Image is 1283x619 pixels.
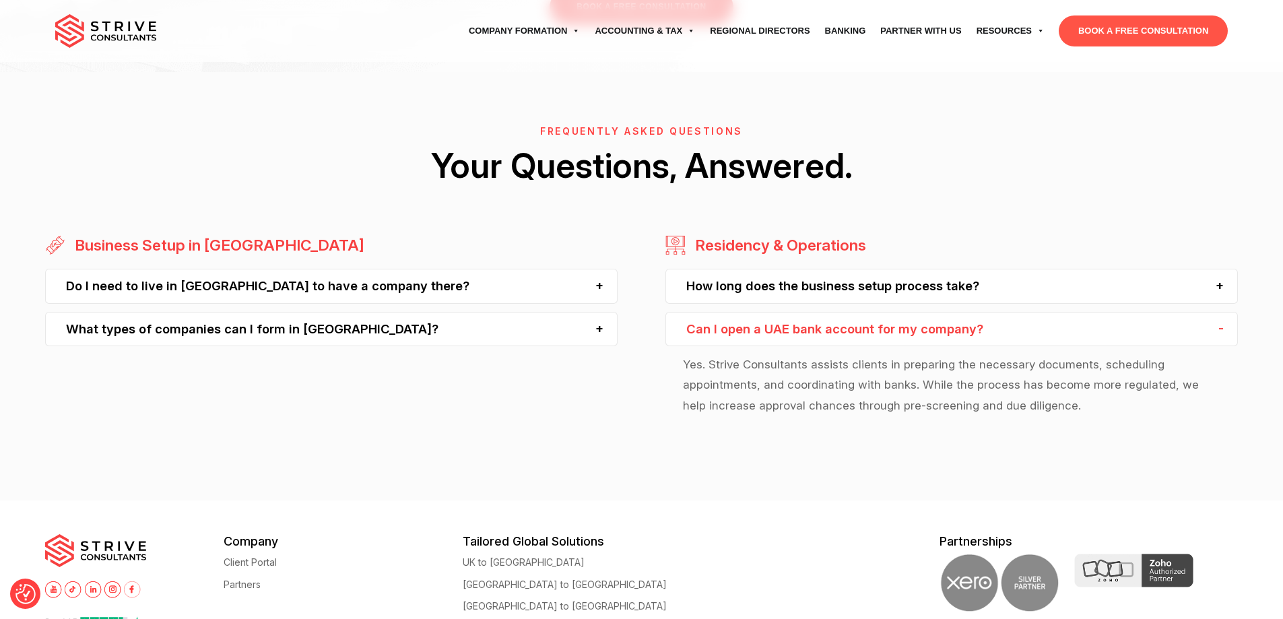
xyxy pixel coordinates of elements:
img: Zoho Partner [1074,554,1193,587]
div: What types of companies can I form in [GEOGRAPHIC_DATA]? [45,312,618,346]
a: UK to [GEOGRAPHIC_DATA] [463,557,585,567]
h3: Business Setup in [GEOGRAPHIC_DATA] [68,235,364,256]
h5: Partnerships [940,534,1238,548]
a: BOOK A FREE CONSULTATION [1059,15,1228,46]
h3: Residency & Operations [688,235,866,256]
img: main-logo.svg [45,534,146,568]
a: Banking [818,12,874,50]
a: [GEOGRAPHIC_DATA] to [GEOGRAPHIC_DATA] [463,579,667,589]
p: Yes. Strive Consultants assists clients in preparing the necessary documents, scheduling appointm... [683,354,1220,416]
h5: Tailored Global Solutions [463,534,701,548]
a: Accounting & Tax [587,12,702,50]
a: Partners [224,579,261,589]
a: Regional Directors [702,12,817,50]
a: [GEOGRAPHIC_DATA] to [GEOGRAPHIC_DATA] [463,601,667,611]
div: How long does the business setup process take? [665,269,1238,303]
a: Partner with Us [873,12,968,50]
img: Revisit consent button [15,584,36,604]
a: Resources [969,12,1052,50]
button: Consent Preferences [15,584,36,604]
div: Do I need to live in [GEOGRAPHIC_DATA] to have a company there? [45,269,618,303]
div: Can I open a UAE bank account for my company? [665,312,1238,346]
a: Client Portal [224,557,277,567]
img: main-logo.svg [55,14,156,48]
a: Company Formation [461,12,588,50]
h5: Company [224,534,462,548]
